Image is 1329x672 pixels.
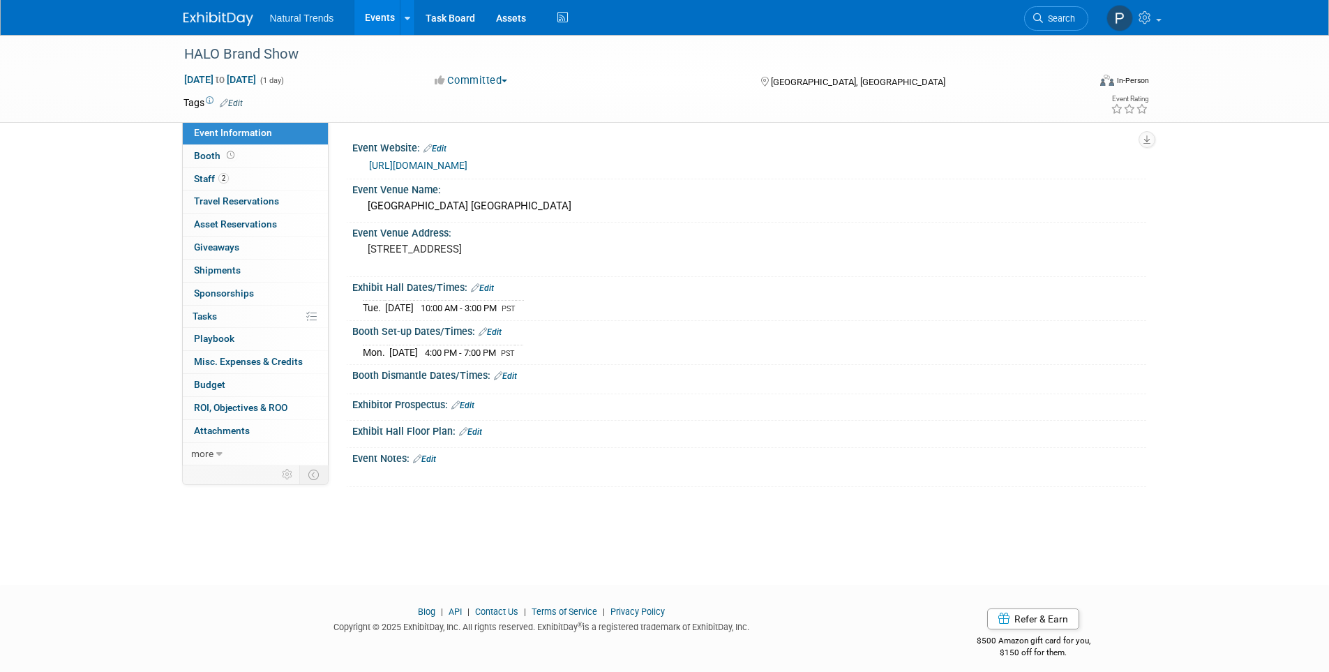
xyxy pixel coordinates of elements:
[220,98,243,108] a: Edit
[352,448,1146,466] div: Event Notes:
[385,301,414,315] td: [DATE]
[194,333,234,344] span: Playbook
[276,465,300,484] td: Personalize Event Tab Strip
[194,241,239,253] span: Giveaways
[194,173,229,184] span: Staff
[183,351,328,373] a: Misc. Expenses & Credits
[479,327,502,337] a: Edit
[179,42,1067,67] div: HALO Brand Show
[218,173,229,184] span: 2
[459,427,482,437] a: Edit
[423,144,446,154] a: Edit
[368,243,668,255] pre: [STREET_ADDRESS]
[1043,13,1075,24] span: Search
[194,195,279,207] span: Travel Reservations
[464,606,473,617] span: |
[1024,6,1088,31] a: Search
[610,606,665,617] a: Privacy Policy
[921,647,1146,659] div: $150 off for them.
[183,73,257,86] span: [DATE] [DATE]
[270,13,334,24] span: Natural Trends
[425,348,496,358] span: 4:00 PM - 7:00 PM
[194,264,241,276] span: Shipments
[1106,5,1133,31] img: Paul Christensen
[352,223,1146,240] div: Event Venue Address:
[502,304,516,313] span: PST
[437,606,446,617] span: |
[194,379,225,390] span: Budget
[183,237,328,259] a: Giveaways
[921,626,1146,658] div: $500 Amazon gift card for you,
[194,218,277,230] span: Asset Reservations
[987,608,1079,629] a: Refer & Earn
[369,160,467,171] a: [URL][DOMAIN_NAME]
[183,306,328,328] a: Tasks
[363,345,389,359] td: Mon.
[352,421,1146,439] div: Exhibit Hall Floor Plan:
[520,606,530,617] span: |
[194,127,272,138] span: Event Information
[494,371,517,381] a: Edit
[191,448,213,459] span: more
[1006,73,1150,94] div: Event Format
[183,122,328,144] a: Event Information
[449,606,462,617] a: API
[183,214,328,236] a: Asset Reservations
[352,277,1146,295] div: Exhibit Hall Dates/Times:
[224,150,237,160] span: Booth not reserved yet
[352,365,1146,383] div: Booth Dismantle Dates/Times:
[418,606,435,617] a: Blog
[183,420,328,442] a: Attachments
[194,288,254,299] span: Sponsorships
[183,283,328,305] a: Sponsorships
[183,374,328,396] a: Budget
[194,402,287,413] span: ROI, Objectives & ROO
[532,606,597,617] a: Terms of Service
[352,394,1146,412] div: Exhibitor Prospectus:
[451,401,474,410] a: Edit
[183,145,328,167] a: Booth
[183,260,328,282] a: Shipments
[352,137,1146,156] div: Event Website:
[183,328,328,350] a: Playbook
[771,77,945,87] span: [GEOGRAPHIC_DATA], [GEOGRAPHIC_DATA]
[183,443,328,465] a: more
[183,191,328,213] a: Travel Reservations
[501,349,515,358] span: PST
[194,150,237,161] span: Booth
[299,465,328,484] td: Toggle Event Tabs
[183,168,328,191] a: Staff2
[389,345,418,359] td: [DATE]
[430,73,513,88] button: Committed
[471,283,494,293] a: Edit
[578,621,583,629] sup: ®
[194,356,303,367] span: Misc. Expenses & Credits
[413,454,436,464] a: Edit
[363,195,1136,217] div: [GEOGRAPHIC_DATA] [GEOGRAPHIC_DATA]
[194,425,250,436] span: Attachments
[599,606,608,617] span: |
[213,74,227,85] span: to
[363,301,385,315] td: Tue.
[259,76,284,85] span: (1 day)
[183,618,901,634] div: Copyright © 2025 ExhibitDay, Inc. All rights reserved. ExhibitDay is a registered trademark of Ex...
[183,12,253,26] img: ExhibitDay
[352,321,1146,339] div: Booth Set-up Dates/Times:
[193,311,217,322] span: Tasks
[1116,75,1149,86] div: In-Person
[421,303,497,313] span: 10:00 AM - 3:00 PM
[183,397,328,419] a: ROI, Objectives & ROO
[183,96,243,110] td: Tags
[475,606,518,617] a: Contact Us
[352,179,1146,197] div: Event Venue Name:
[1100,75,1114,86] img: Format-Inperson.png
[1111,96,1148,103] div: Event Rating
